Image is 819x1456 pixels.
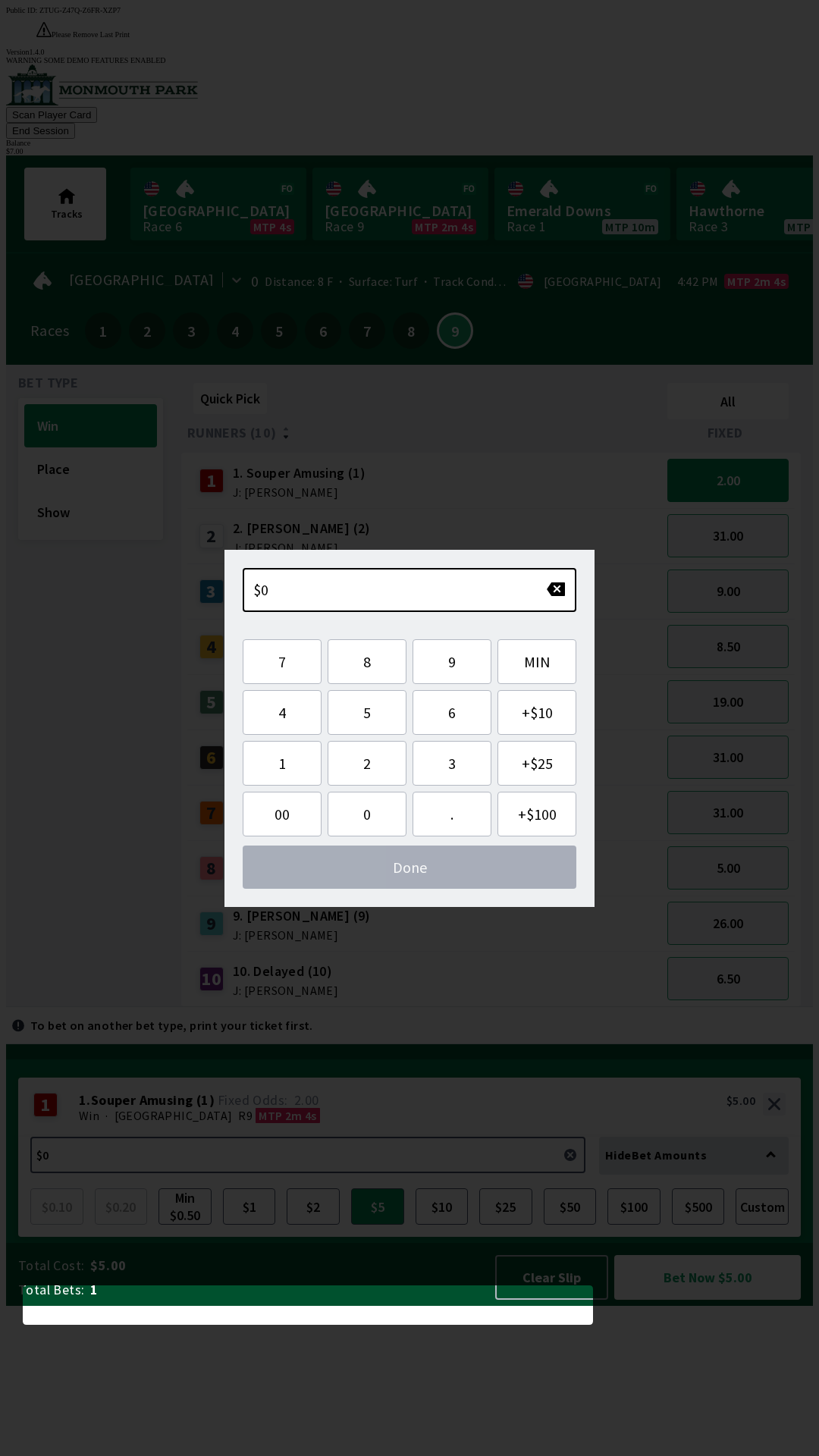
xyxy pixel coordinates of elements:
[328,639,406,684] button: 8
[425,754,479,773] span: 3
[413,639,491,684] button: 9
[255,858,564,877] span: Done
[328,741,406,786] button: 2
[425,805,479,824] span: .
[256,703,309,722] span: 4
[256,754,309,773] span: 1
[256,652,309,671] span: 7
[243,741,322,786] button: 1
[510,754,563,773] span: + $25
[328,792,406,836] button: 0
[413,690,491,735] button: 6
[340,652,394,671] span: 8
[256,805,309,824] span: 00
[413,741,491,786] button: 3
[425,703,479,722] span: 6
[413,792,491,836] button: .
[497,741,576,786] button: +$25
[328,690,406,735] button: 5
[510,703,563,722] span: + $10
[497,792,576,836] button: +$100
[243,846,576,889] button: Done
[425,652,479,671] span: 9
[243,639,322,684] button: 7
[253,580,269,599] span: $0
[510,652,563,671] span: MIN
[243,690,322,735] button: 4
[497,639,576,684] button: MIN
[340,805,394,824] span: 0
[510,805,563,824] span: + $100
[243,792,322,836] button: 00
[497,690,576,735] button: +$10
[340,703,394,722] span: 5
[340,754,394,773] span: 2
